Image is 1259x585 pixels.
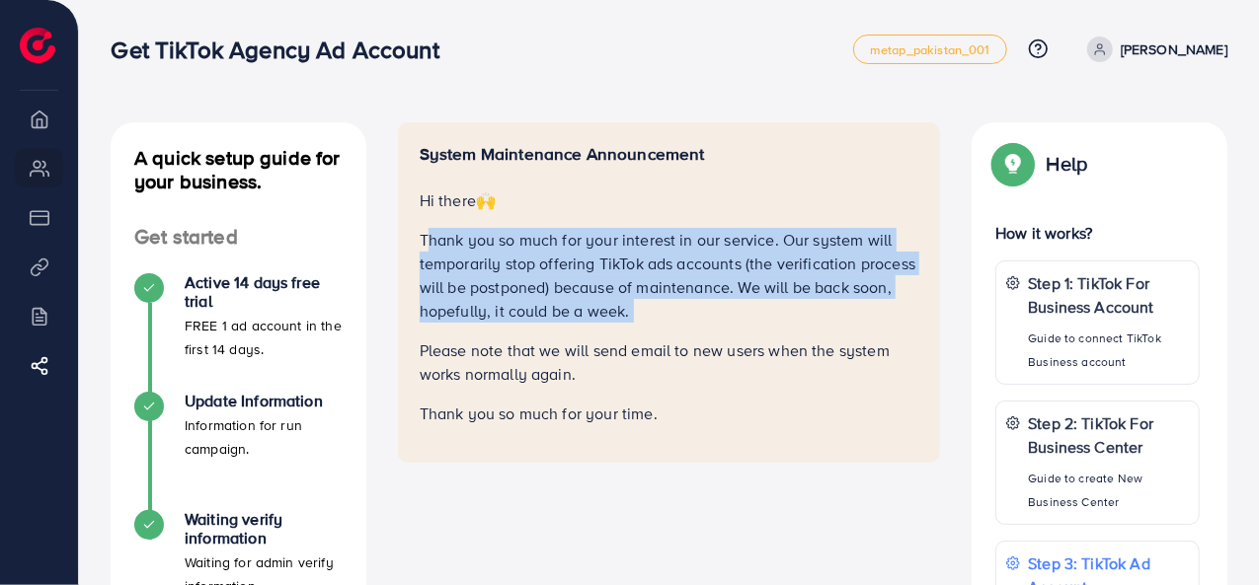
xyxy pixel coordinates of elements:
p: Guide to create New Business Center [1028,467,1189,514]
p: Guide to connect TikTok Business account [1028,327,1189,374]
h4: Get started [111,225,366,250]
li: Active 14 days free trial [111,273,366,392]
p: Step 1: TikTok For Business Account [1028,271,1189,319]
h5: System Maintenance Announcement [420,144,919,165]
p: Thank you so much for your interest in our service. Our system will temporarily stop offering Tik... [420,228,919,323]
span: 🙌 [476,189,496,211]
h4: Waiting verify information [185,510,343,548]
h4: A quick setup guide for your business. [111,146,366,193]
p: Help [1047,152,1088,176]
img: logo [20,28,55,63]
p: Step 2: TikTok For Business Center [1028,411,1189,459]
p: [PERSON_NAME] [1121,37,1227,61]
a: metap_pakistan_001 [853,35,1007,64]
p: Thank you so much for your time. [420,402,919,425]
img: Popup guide [995,146,1031,182]
p: Hi there [420,188,919,212]
p: Information for run campaign. [185,413,343,461]
p: FREE 1 ad account in the first 14 days. [185,314,343,361]
iframe: Chat [1175,496,1244,570]
span: metap_pakistan_001 [870,43,990,56]
a: [PERSON_NAME] [1079,37,1227,62]
h3: Get TikTok Agency Ad Account [111,36,454,64]
p: Please note that we will send email to new users when the system works normally again. [420,338,919,386]
h4: Update Information [185,392,343,410]
h4: Active 14 days free trial [185,273,343,311]
li: Update Information [111,392,366,510]
p: How it works? [995,221,1200,245]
